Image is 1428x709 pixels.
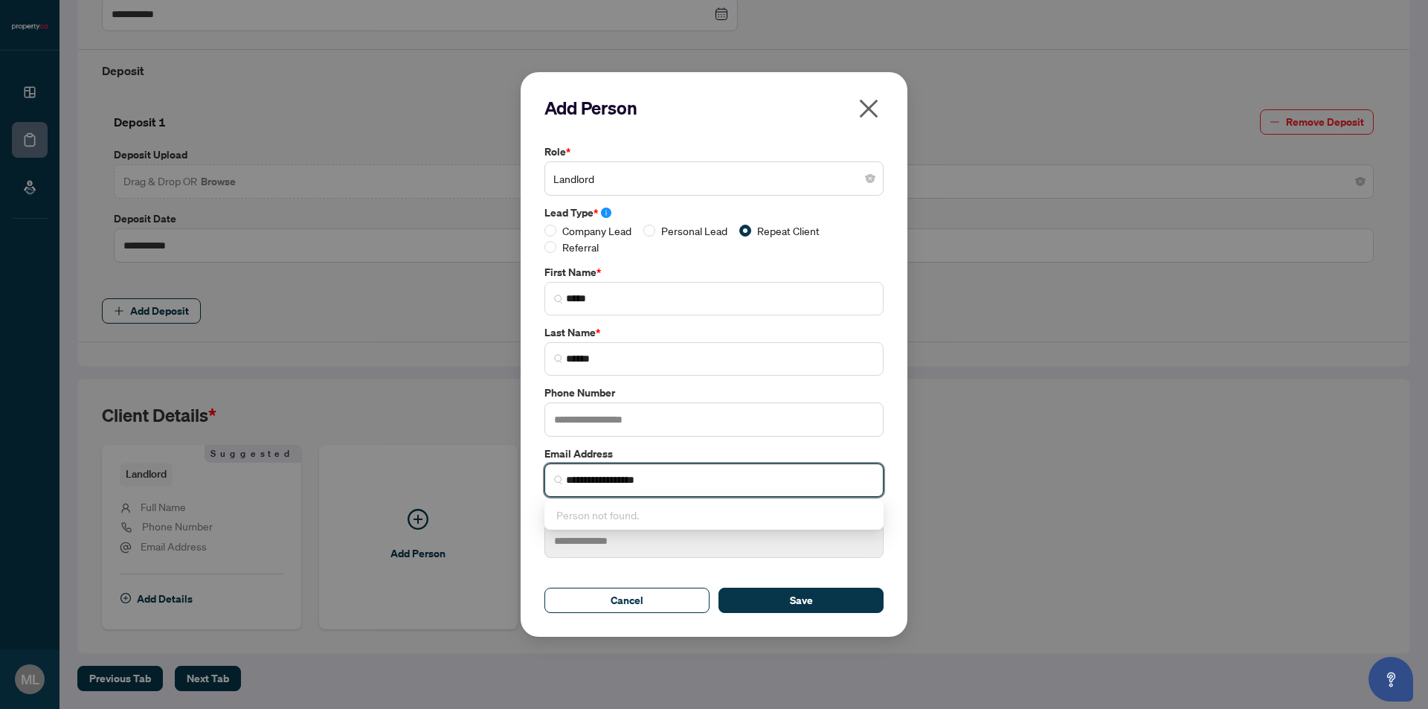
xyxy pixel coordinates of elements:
label: Email Address [544,446,884,462]
label: Lead Type [544,205,884,221]
span: Save [790,588,813,612]
img: search_icon [554,354,563,363]
label: Phone Number [544,385,884,401]
span: Landlord [553,164,875,193]
span: close [857,97,881,121]
span: Referral [556,239,605,255]
button: Save [718,588,884,613]
img: search_icon [554,295,563,304]
label: Role [544,144,884,160]
span: info-circle [601,208,611,218]
span: Repeat Client [751,222,826,239]
span: Person not found. [556,508,639,522]
span: Company Lead [556,222,637,239]
label: Last Name [544,324,884,341]
button: Open asap [1368,657,1413,702]
span: close-circle [866,174,875,183]
label: First Name [544,264,884,280]
img: search_icon [554,475,563,484]
span: Cancel [611,588,643,612]
span: Personal Lead [655,222,733,239]
h2: Add Person [544,96,884,120]
button: Cancel [544,588,710,613]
